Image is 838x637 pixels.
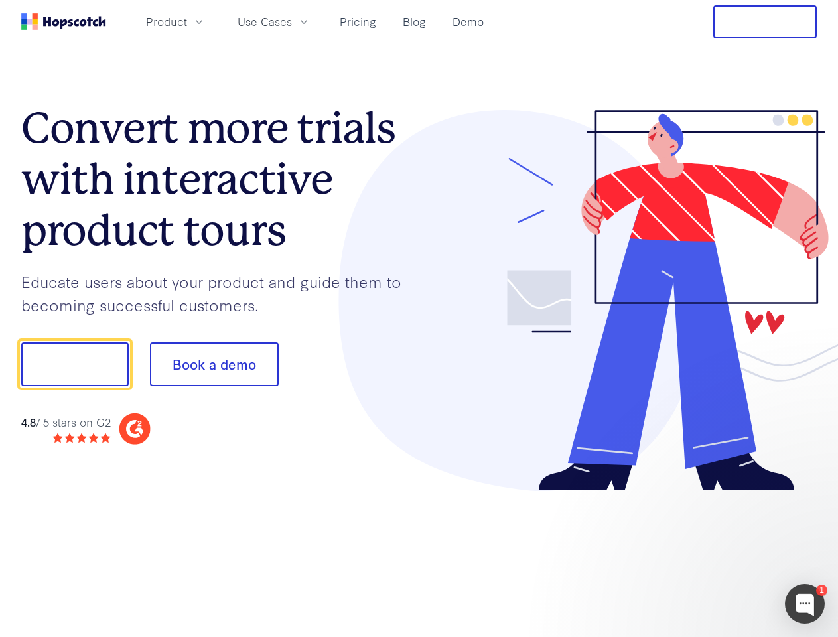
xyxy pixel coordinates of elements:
a: Pricing [334,11,382,33]
span: Product [146,13,187,30]
a: Home [21,13,106,30]
span: Use Cases [238,13,292,30]
h1: Convert more trials with interactive product tours [21,103,419,255]
button: Book a demo [150,342,279,386]
a: Blog [397,11,431,33]
button: Use Cases [230,11,318,33]
button: Product [138,11,214,33]
button: Free Trial [713,5,817,38]
div: 1 [816,585,827,596]
button: Show me! [21,342,129,386]
div: / 5 stars on G2 [21,414,111,431]
a: Demo [447,11,489,33]
strong: 4.8 [21,414,36,429]
p: Educate users about your product and guide them to becoming successful customers. [21,270,419,316]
